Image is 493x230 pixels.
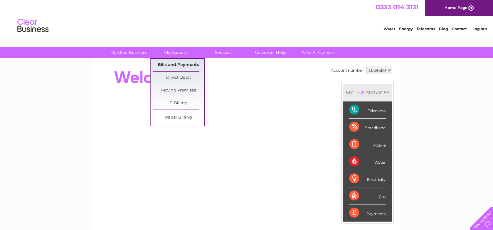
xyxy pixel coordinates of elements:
div: Broadband [349,119,386,136]
td: Account number [329,65,365,76]
a: Energy [399,26,413,31]
a: Bills and Payments [153,59,204,71]
img: logo.png [17,16,49,35]
a: E-Billing [153,97,204,110]
a: Water [384,26,395,31]
div: Clear Business is a trading name of Verastar Limited (registered in [GEOGRAPHIC_DATA] No. 3667643... [100,3,394,30]
a: Services [198,47,249,58]
a: Direct Debit [153,72,204,84]
a: Telecoms [416,26,435,31]
a: Blog [439,26,448,31]
div: Gas [349,187,386,204]
div: MY SERVICES [343,84,392,101]
div: Electricity [349,170,386,187]
div: Telecoms [349,101,386,119]
div: Water [349,153,386,170]
a: 0333 014 3131 [376,3,419,11]
div: Mobile [349,136,386,153]
a: Log out [472,26,487,31]
a: My Account [150,47,202,58]
a: Moving Premises [153,84,204,97]
a: My Clear Business [103,47,154,58]
div: Payments [349,204,386,221]
a: Customer Help [245,47,296,58]
a: Paper Billing [153,111,204,124]
a: Contact [452,26,467,31]
a: Make A Payment [292,47,343,58]
div: LIVE [353,90,366,96]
